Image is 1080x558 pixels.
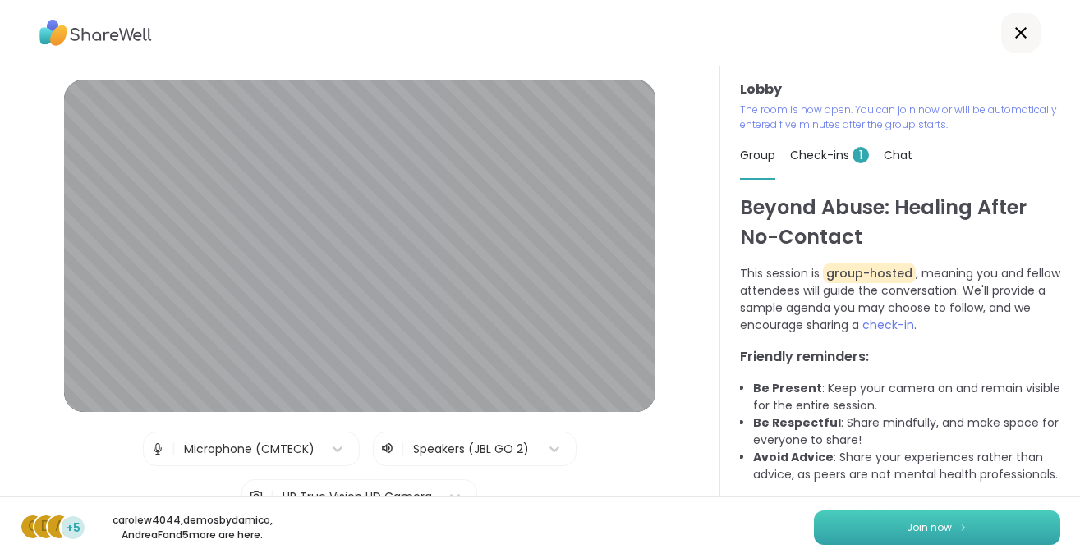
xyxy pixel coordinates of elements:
li: : Share mindfully, and make space for everyone to share! [753,414,1060,449]
h3: Lobby [740,80,1060,99]
span: Join now [907,520,952,535]
span: Check-ins [790,147,869,163]
p: The room is now open. You can join now or will be automatically entered five minutes after the gr... [740,103,1060,132]
img: ShareWell Logo [39,14,152,52]
span: group-hosted [823,263,916,283]
span: check-in [862,317,914,333]
span: 1 [853,147,869,163]
button: Join now [814,510,1060,545]
b: Be Respectful [753,414,841,431]
span: Group [740,147,775,163]
p: carolew4044 , demosbydamico , AndreaF and 5 more are here. [100,513,284,542]
h1: Beyond Abuse: Healing After No-Contact [740,193,1060,252]
li: : Share your experiences rather than advice, as peers are not mental health professionals. [753,449,1060,483]
h3: Friendly reminders: [740,347,1060,367]
span: | [401,439,405,459]
img: ShareWell Logomark [958,523,968,532]
div: HP True Vision HD Camera [283,488,432,505]
span: A [55,516,64,537]
span: | [172,432,176,465]
b: Avoid Advice [753,449,834,465]
img: Camera [249,480,264,513]
span: d [41,516,51,537]
div: Microphone (CMTECK) [184,441,315,458]
li: : Keep your camera on and remain visible for the entire session. [753,380,1060,414]
p: This session is , meaning you and fellow attendees will guide the conversation. We'll provide a s... [740,265,1060,334]
img: Microphone [150,432,165,465]
span: c [28,516,39,537]
span: | [270,480,274,513]
b: Be Present [753,380,822,396]
span: Chat [884,147,912,163]
span: +5 [66,519,80,537]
